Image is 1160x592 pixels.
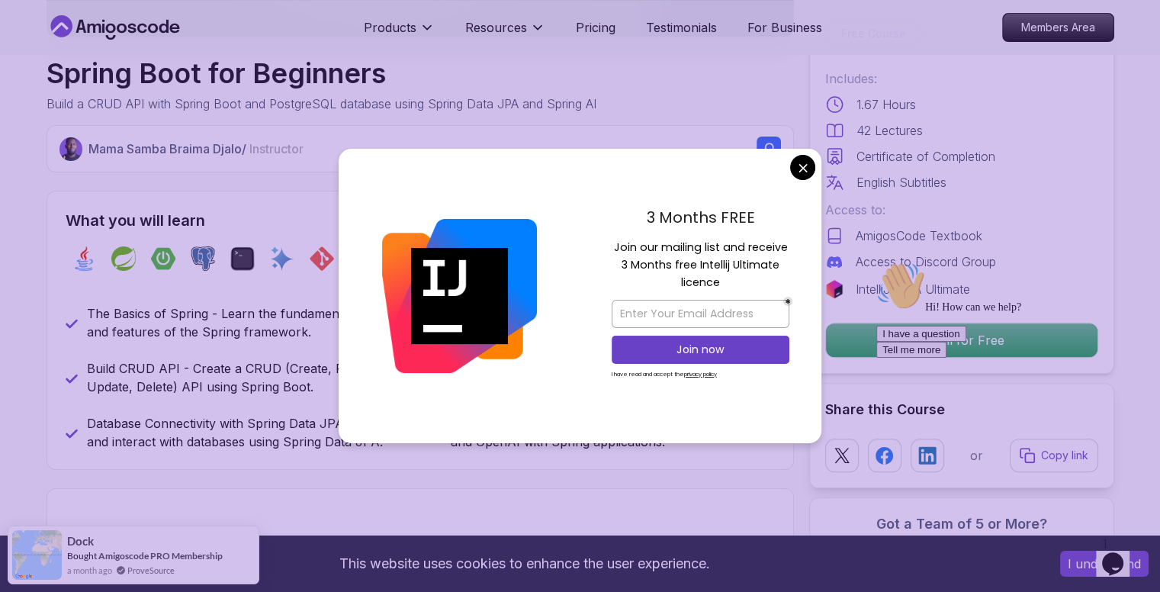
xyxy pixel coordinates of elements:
span: Bought [67,550,97,561]
img: terminal logo [230,246,255,271]
div: 👋Hi! How can we help?I have a questionTell me more [6,6,281,102]
h2: What you will learn [66,210,775,231]
p: 1.67 Hours [856,95,916,114]
button: Enroll for Free [825,323,1098,358]
p: Enroll for Free [826,323,1097,357]
img: Nelson Djalo [59,137,83,161]
img: java logo [72,246,96,271]
p: Access to: [825,201,1098,219]
p: Build CRUD API - Create a CRUD (Create, Read, Update, Delete) API using Spring Boot. [87,359,411,396]
a: Amigoscode PRO Membership [98,550,223,561]
span: Hi! How can we help? [6,46,151,57]
a: Testimonials [646,18,717,37]
button: Products [364,18,435,49]
p: Build a CRUD API with Spring Boot and PostgreSQL database using Spring Data JPA and Spring AI [47,95,596,113]
img: :wave: [6,6,55,55]
span: a month ago [67,564,112,577]
img: spring logo [111,246,136,271]
h1: Spring Boot for Beginners [47,58,596,88]
p: Database Connectivity with Spring Data JPA - Connect and interact with databases using Spring Dat... [87,414,411,451]
a: ProveSource [127,564,175,577]
p: Products [364,18,416,37]
img: provesource social proof notification image [12,530,62,580]
iframe: chat widget [870,256,1145,523]
a: For Business [747,18,822,37]
p: AmigosCode Textbook [856,227,982,245]
img: postgres logo [191,246,215,271]
h3: Got a Team of 5 or More? [825,513,1098,535]
p: 42 Lectures [856,121,923,140]
span: Dock [67,535,94,548]
a: Members Area [1002,13,1114,42]
p: IntelliJ IDEA Ultimate [856,280,970,298]
img: git logo [310,246,334,271]
p: Access to Discord Group [856,253,996,271]
p: The Basics of Spring - Learn the fundamental concepts and features of the Spring framework. [87,304,411,341]
button: I have a question [6,70,96,86]
p: Certificate of Completion [856,147,995,166]
span: Instructor [249,141,304,156]
p: Includes: [825,69,1098,88]
div: This website uses cookies to enhance the user experience. [11,547,1037,581]
a: Pricing [576,18,615,37]
p: Mama Samba Braima Djalo / [88,140,304,158]
p: English Subtitles [856,173,946,191]
img: ai logo [270,246,294,271]
button: Accept cookies [1060,551,1149,577]
h2: Share this Course [825,399,1098,420]
p: Resources [465,18,527,37]
img: spring-boot logo [151,246,175,271]
img: jetbrains logo [825,280,843,298]
iframe: chat widget [1096,531,1145,577]
button: Tell me more [6,86,76,102]
button: Resources [465,18,545,49]
p: Members Area [1003,14,1113,41]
